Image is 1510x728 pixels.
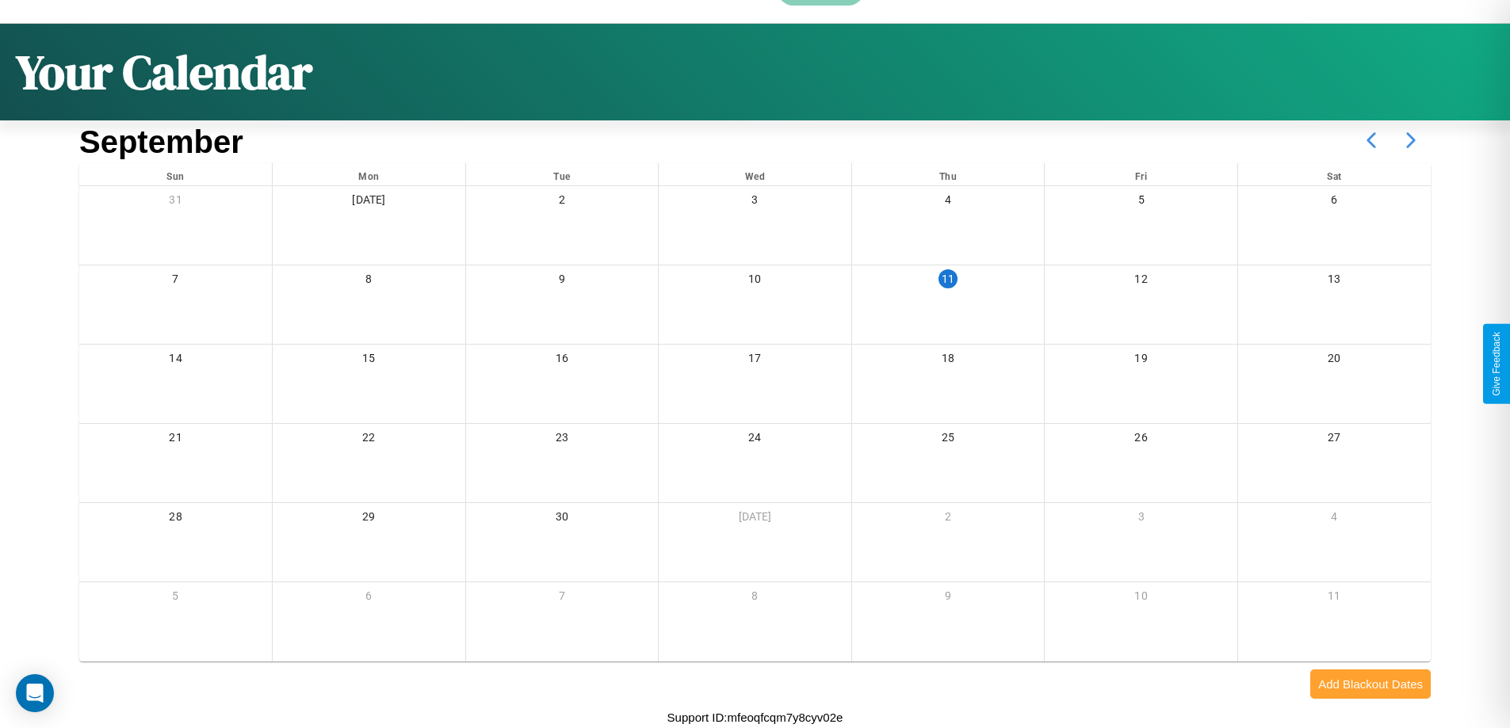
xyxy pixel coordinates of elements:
div: 28 [79,503,272,536]
div: Sun [79,163,272,185]
div: 12 [1045,265,1237,298]
div: 10 [1045,582,1237,615]
div: Mon [273,163,465,185]
div: 18 [852,345,1045,377]
div: 24 [659,424,851,456]
div: Sat [1238,163,1431,185]
div: [DATE] [273,186,465,219]
div: 11 [938,269,958,288]
div: 17 [659,345,851,377]
div: 7 [466,582,659,615]
div: 10 [659,265,851,298]
div: 6 [273,582,465,615]
div: Tue [466,163,659,185]
div: 8 [273,265,465,298]
div: 22 [273,424,465,456]
div: 26 [1045,424,1237,456]
div: 2 [466,186,659,219]
div: 29 [273,503,465,536]
div: 19 [1045,345,1237,377]
div: 15 [273,345,465,377]
div: Wed [659,163,851,185]
div: Open Intercom Messenger [16,674,54,712]
div: 3 [659,186,851,219]
p: Support ID: mfeoqfcqm7y8cyv02e [667,707,843,728]
h2: September [79,124,243,160]
div: 5 [79,582,272,615]
div: 2 [852,503,1045,536]
button: Add Blackout Dates [1310,669,1431,699]
h1: Your Calendar [16,40,312,105]
div: 9 [852,582,1045,615]
div: Fri [1045,163,1237,185]
div: 13 [1238,265,1431,298]
div: 5 [1045,186,1237,219]
div: 3 [1045,503,1237,536]
div: 27 [1238,424,1431,456]
div: 31 [79,186,272,219]
div: Give Feedback [1491,332,1502,396]
div: 21 [79,424,272,456]
div: 23 [466,424,659,456]
div: 7 [79,265,272,298]
div: Thu [852,163,1045,185]
div: 16 [466,345,659,377]
div: 20 [1238,345,1431,377]
div: 14 [79,345,272,377]
div: [DATE] [659,503,851,536]
div: 30 [466,503,659,536]
div: 9 [466,265,659,298]
div: 4 [1238,503,1431,536]
div: 6 [1238,186,1431,219]
div: 11 [1238,582,1431,615]
div: 4 [852,186,1045,219]
div: 8 [659,582,851,615]
div: 25 [852,424,1045,456]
